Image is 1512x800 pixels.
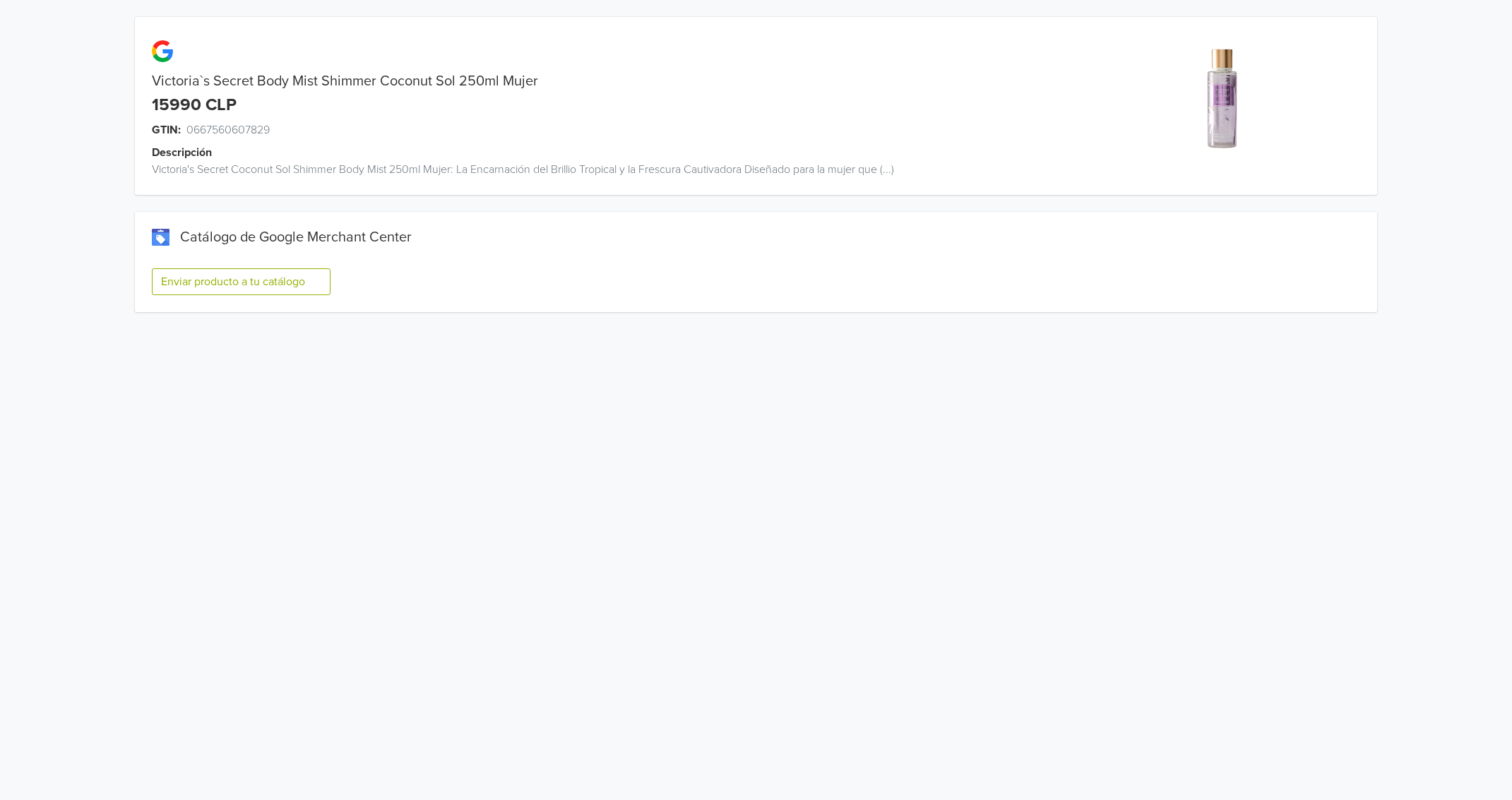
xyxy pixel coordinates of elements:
[135,161,1066,178] div: Victoria's Secret Coconut Sol Shimmer Body Mist 250ml Mujer: La Encarnación del Brillio Tropical ...
[135,73,1066,90] div: Victoria`s Secret Body Mist Shimmer Coconut Sol 250ml Mujer
[152,229,1360,246] div: Catálogo de Google Merchant Center
[186,121,270,138] span: 0667560607829
[152,144,1083,161] div: Descripción
[1169,45,1275,152] img: product_image
[152,121,181,138] span: GTIN:
[152,95,237,116] div: 15990 CLP
[152,268,331,295] button: Enviar producto a tu catálogo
